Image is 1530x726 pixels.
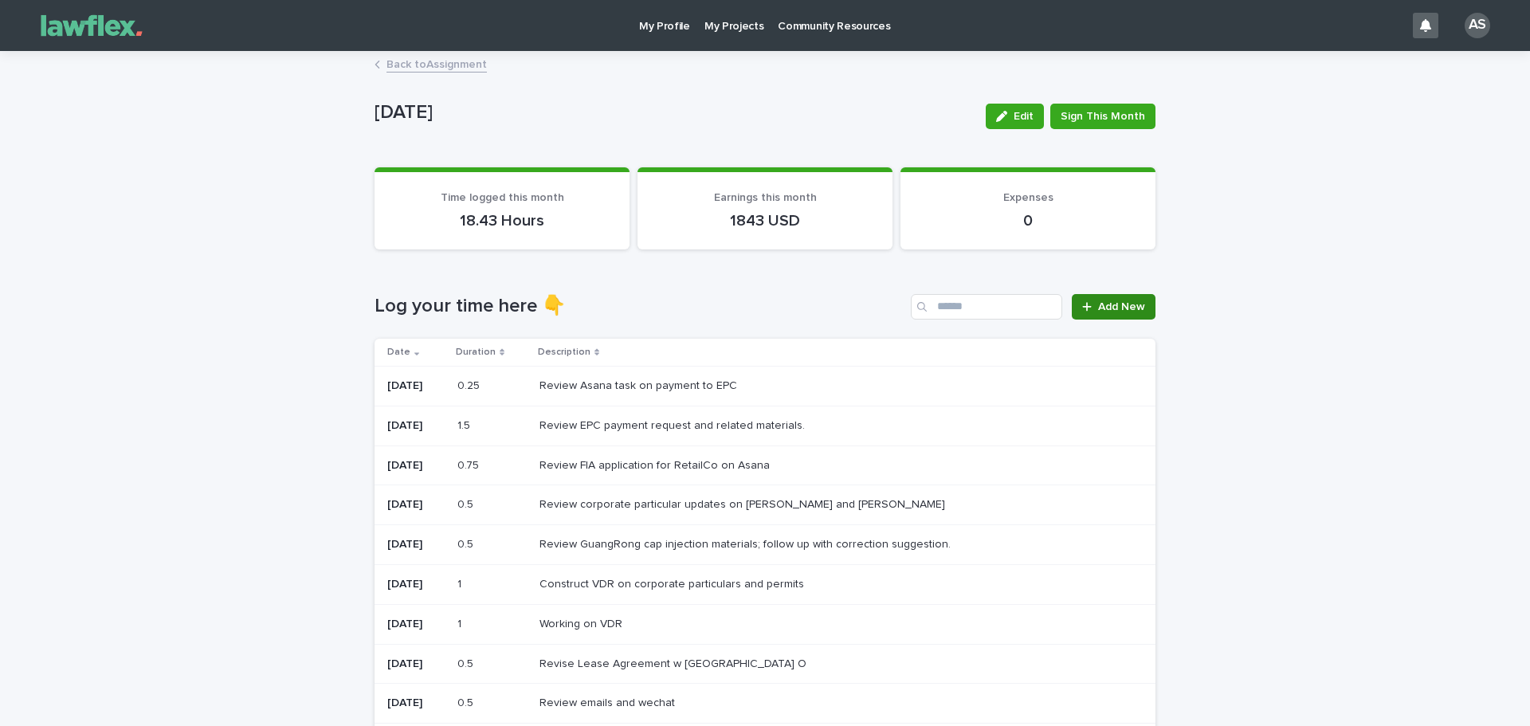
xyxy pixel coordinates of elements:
p: [DATE] [387,498,445,512]
span: Expenses [1003,192,1053,203]
p: 0.5 [457,693,477,710]
p: 0.5 [457,535,477,551]
p: Review emails and wechat [539,693,678,710]
tr: [DATE]0.50.5 Review corporate particular updates on [PERSON_NAME] and [PERSON_NAME]Review corpora... [375,485,1155,525]
p: Revise Lease Agreement w [GEOGRAPHIC_DATA] O [539,654,810,671]
p: Description [538,343,590,361]
tr: [DATE]0.50.5 Revise Lease Agreement w [GEOGRAPHIC_DATA] ORevise Lease Agreement w [GEOGRAPHIC_DAT... [375,644,1155,684]
input: Search [911,294,1062,320]
p: 1 [457,614,465,631]
p: [DATE] [387,419,445,433]
img: Gnvw4qrBSHOAfo8VMhG6 [32,10,151,41]
p: [DATE] [375,101,973,124]
p: [DATE] [387,538,445,551]
p: 18.43 Hours [394,211,610,230]
tr: [DATE]11 Construct VDR on corporate particulars and permitsConstruct VDR on corporate particulars... [375,564,1155,604]
p: 0.5 [457,654,477,671]
span: Add New [1098,301,1145,312]
span: Time logged this month [441,192,564,203]
p: [DATE] [387,578,445,591]
p: Review Asana task on payment to EPC [539,376,740,393]
span: Sign This Month [1061,108,1145,124]
p: [DATE] [387,459,445,473]
tr: [DATE]1.51.5 Review EPC payment request and related materials.Review EPC payment request and rela... [375,406,1155,445]
p: Duration [456,343,496,361]
p: 0.25 [457,376,483,393]
p: Review EPC payment request and related materials. [539,416,808,433]
p: Date [387,343,410,361]
p: 1 [457,575,465,591]
button: Edit [986,104,1044,129]
tr: [DATE]0.750.75 Review FIA application for RetailCo on AsanaReview FIA application for RetailCo on... [375,445,1155,485]
p: 0.5 [457,495,477,512]
p: Working on VDR [539,614,626,631]
p: Construct VDR on corporate particulars and permits [539,575,807,591]
a: Back toAssignment [386,54,487,73]
tr: [DATE]11 Working on VDRWorking on VDR [375,604,1155,644]
p: Review FIA application for RetailCo on Asana [539,456,773,473]
h1: Log your time here 👇 [375,295,904,318]
p: 0 [920,211,1136,230]
div: AS [1465,13,1490,38]
p: [DATE] [387,618,445,631]
span: Edit [1014,111,1034,122]
p: Review corporate particular updates on [PERSON_NAME] and [PERSON_NAME] [539,495,948,512]
p: [DATE] [387,379,445,393]
p: 1.5 [457,416,473,433]
span: Earnings this month [714,192,817,203]
p: 0.75 [457,456,482,473]
p: Review GuangRong cap injection materials; follow up with correction suggestion. [539,535,954,551]
p: 1843 USD [657,211,873,230]
a: Add New [1072,294,1155,320]
p: [DATE] [387,697,445,710]
tr: [DATE]0.50.5 Review GuangRong cap injection materials; follow up with correction suggestion.Revie... [375,525,1155,565]
p: [DATE] [387,657,445,671]
button: Sign This Month [1050,104,1155,129]
tr: [DATE]0.250.25 Review Asana task on payment to EPCReview Asana task on payment to EPC [375,366,1155,406]
tr: [DATE]0.50.5 Review emails and wechatReview emails and wechat [375,684,1155,724]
